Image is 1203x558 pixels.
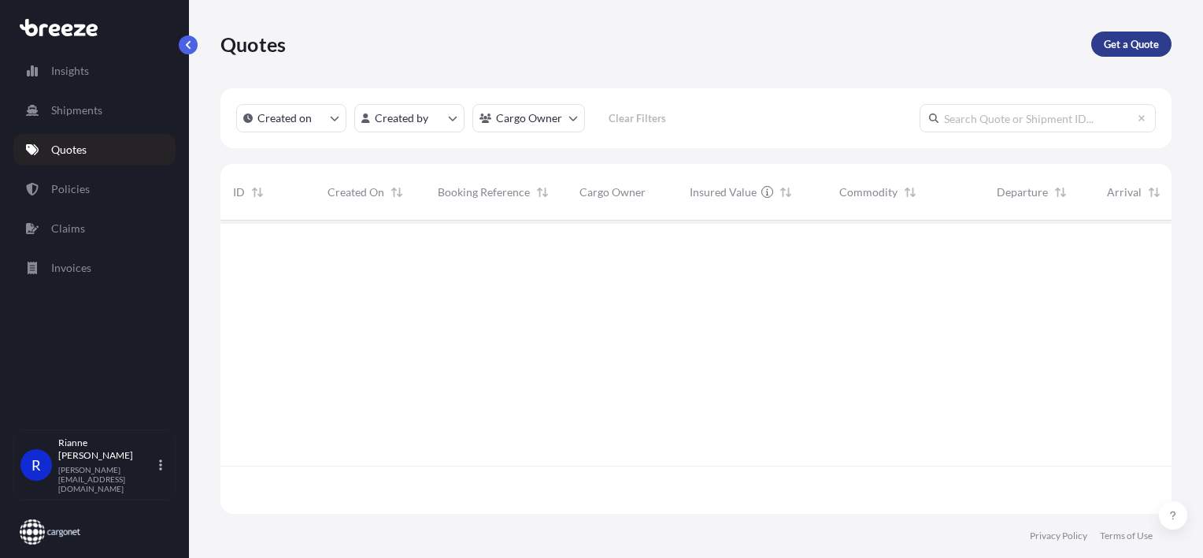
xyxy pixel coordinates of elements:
a: Shipments [13,95,176,126]
p: [PERSON_NAME][EMAIL_ADDRESS][DOMAIN_NAME] [58,465,156,493]
input: Search Quote or Shipment ID... [920,104,1156,132]
button: Sort [248,183,267,202]
p: Cargo Owner [496,110,562,126]
button: Sort [901,183,920,202]
span: Booking Reference [438,184,530,200]
button: createdBy Filter options [354,104,465,132]
p: Shipments [51,102,102,118]
span: Created On [328,184,384,200]
p: Claims [51,221,85,236]
button: Clear Filters [593,106,681,131]
a: Quotes [13,134,176,166]
a: Claims [13,213,176,244]
button: Sort [1051,183,1070,202]
a: Invoices [13,252,176,284]
button: cargoOwner Filter options [472,104,585,132]
span: Commodity [839,184,898,200]
button: Sort [387,183,406,202]
p: Policies [51,181,90,197]
span: Arrival [1107,184,1142,200]
a: Privacy Policy [1030,530,1087,542]
p: Quotes [220,32,286,57]
a: Policies [13,173,176,205]
p: Quotes [51,142,87,158]
p: Get a Quote [1104,36,1159,52]
a: Get a Quote [1091,32,1172,57]
span: Departure [997,184,1048,200]
span: Insured Value [690,184,757,200]
p: Clear Filters [609,110,666,126]
button: createdOn Filter options [236,104,346,132]
a: Insights [13,55,176,87]
p: Insights [51,63,89,79]
p: Rianne [PERSON_NAME] [58,437,156,462]
span: Cargo Owner [579,184,646,200]
button: Sort [776,183,795,202]
a: Terms of Use [1100,530,1153,542]
img: organization-logo [20,519,80,545]
p: Created by [375,110,428,126]
p: Invoices [51,260,91,276]
button: Sort [1145,183,1164,202]
span: ID [233,184,245,200]
p: Created on [257,110,312,126]
span: R [31,457,41,473]
button: Sort [533,183,552,202]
